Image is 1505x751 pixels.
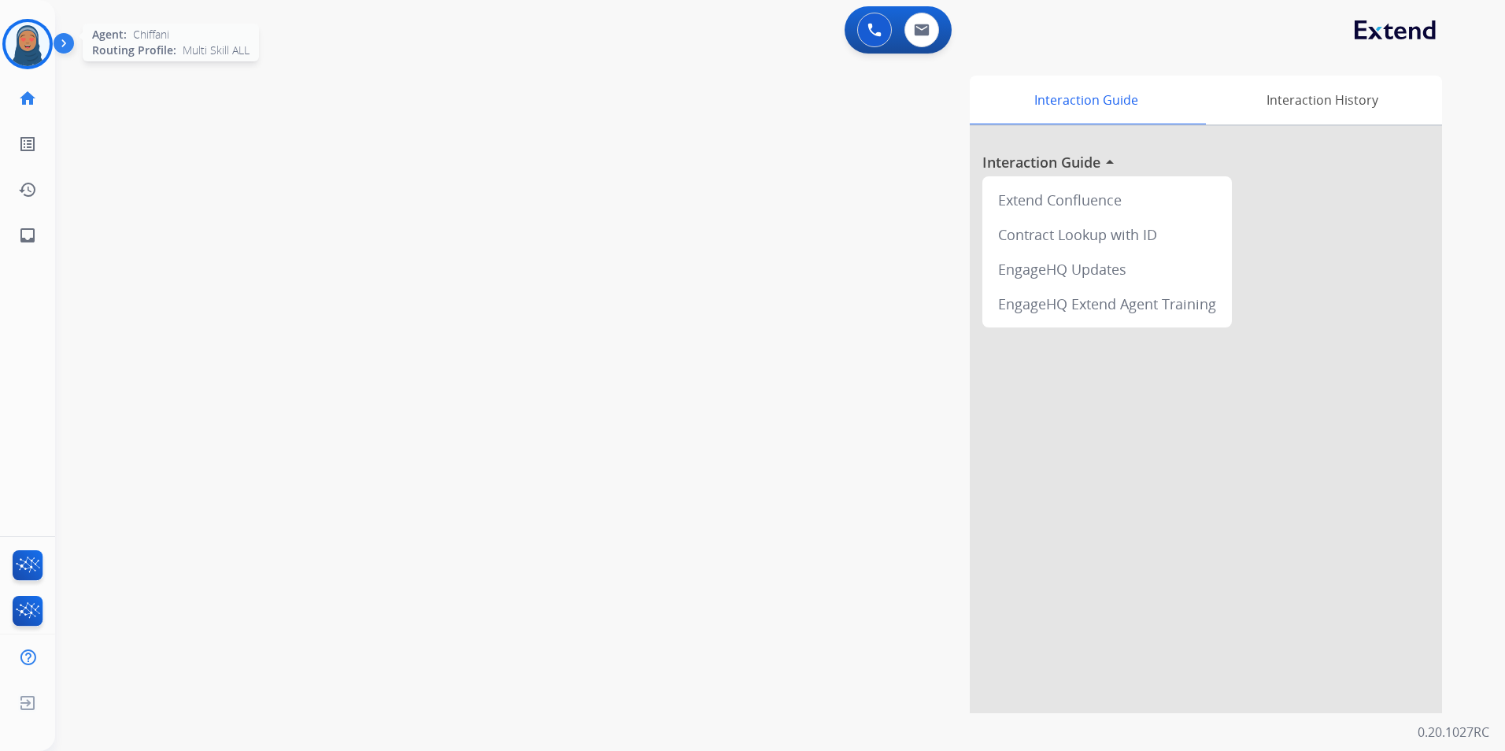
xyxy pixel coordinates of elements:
div: Interaction History [1202,76,1442,124]
p: 0.20.1027RC [1418,723,1489,742]
span: Routing Profile: [92,43,176,58]
mat-icon: history [18,180,37,199]
div: EngageHQ Extend Agent Training [989,287,1226,321]
div: Extend Confluence [989,183,1226,217]
mat-icon: inbox [18,226,37,245]
span: Agent: [92,27,127,43]
div: Contract Lookup with ID [989,217,1226,252]
div: Interaction Guide [970,76,1202,124]
mat-icon: home [18,89,37,108]
div: EngageHQ Updates [989,252,1226,287]
span: Chiffani [133,27,169,43]
img: avatar [6,22,50,66]
mat-icon: list_alt [18,135,37,154]
span: Multi Skill ALL [183,43,250,58]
